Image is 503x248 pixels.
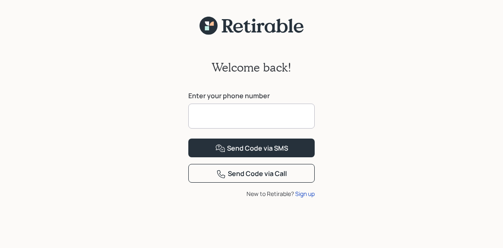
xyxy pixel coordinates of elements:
[188,189,315,198] div: New to Retirable?
[188,91,315,100] label: Enter your phone number
[188,139,315,157] button: Send Code via SMS
[295,189,315,198] div: Sign up
[216,169,287,179] div: Send Code via Call
[215,144,288,154] div: Send Code via SMS
[212,60,291,74] h2: Welcome back!
[188,164,315,183] button: Send Code via Call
